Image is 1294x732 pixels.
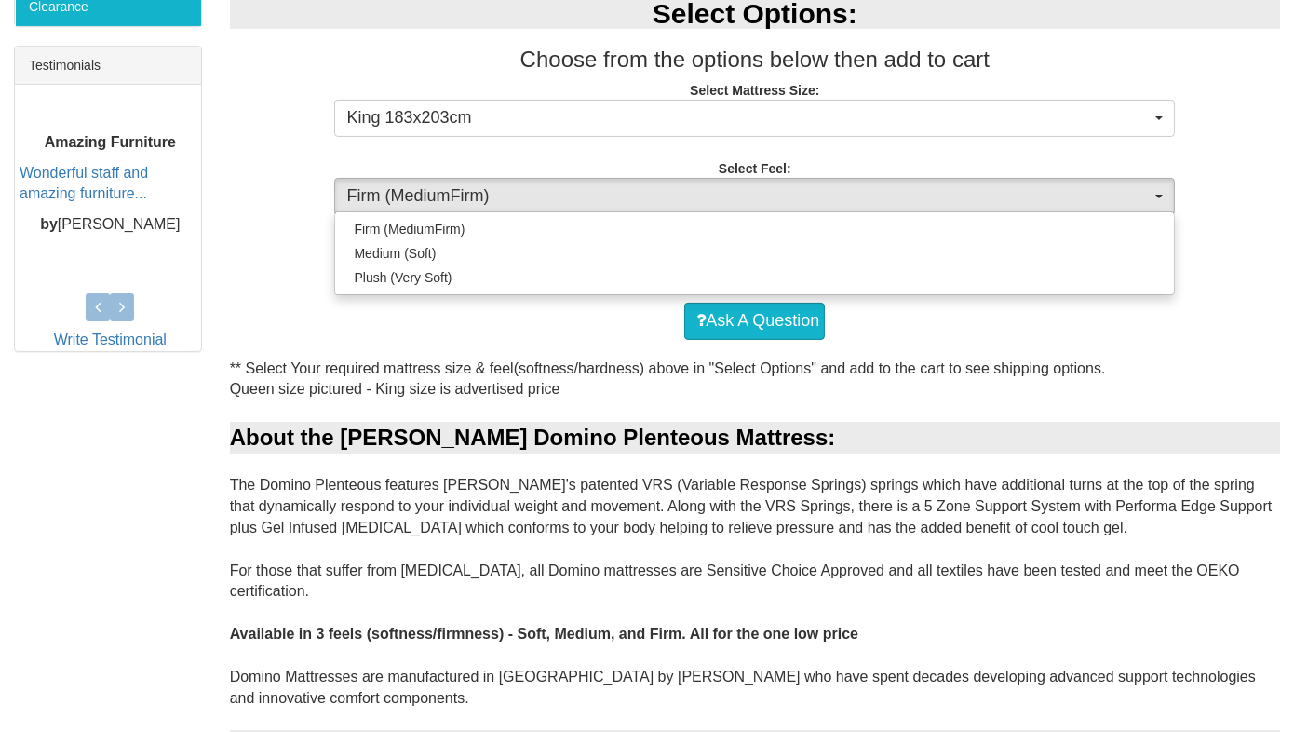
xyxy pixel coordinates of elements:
b: by [40,217,58,233]
span: Firm (MediumFirm) [354,220,465,238]
span: Plush (Very Soft) [354,268,452,287]
span: Firm (MediumFirm) [346,184,1151,209]
button: King 183x203cm [334,100,1175,137]
button: Firm (MediumFirm) [334,178,1175,215]
a: Ask A Question [684,303,825,340]
h3: Choose from the options below then add to cart [230,47,1280,72]
div: About the [PERSON_NAME] Domino Plenteous Mattress: [230,422,1280,454]
a: Write Testimonial [54,332,167,347]
b: Available in 3 feels (softness/firmness) - Soft, Medium, and Firm. All for the one low price [230,626,858,642]
div: Testimonials [15,47,201,85]
span: King 183x203cm [346,106,1151,130]
a: Wonderful staff and amazing furniture... [20,165,148,202]
strong: Select Mattress Size: [690,83,819,98]
p: [PERSON_NAME] [20,215,201,237]
b: Amazing Furniture [45,134,176,150]
span: Medium (Soft) [354,244,436,263]
strong: Select Feel: [719,161,791,176]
